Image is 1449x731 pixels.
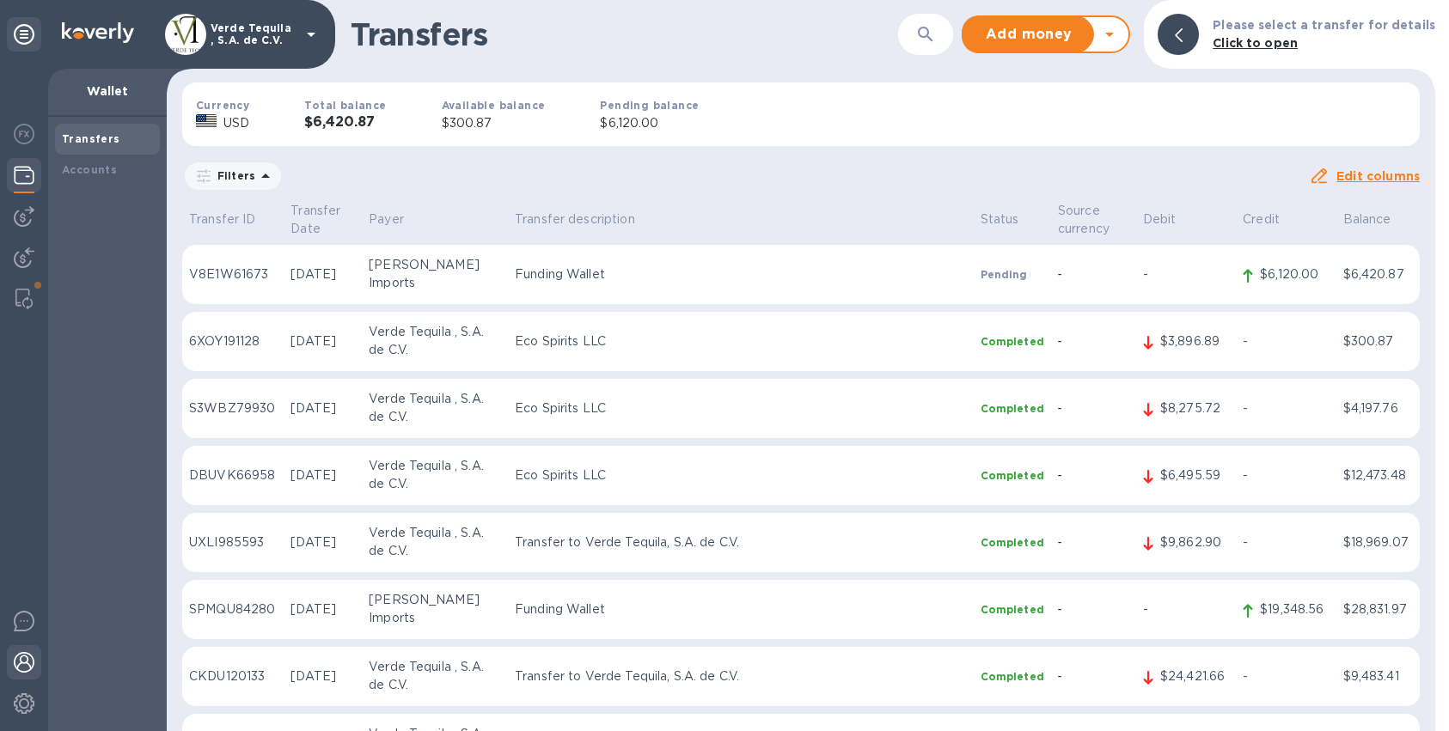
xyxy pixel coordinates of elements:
p: $12,473.48 [1343,466,1413,484]
p: $24,421.66 [1160,667,1229,685]
p: Eco Spirits LLC [515,399,967,417]
b: Click to open [1213,36,1298,50]
p: $19,348.56 [1260,600,1329,618]
p: $9,862.90 [1160,533,1229,551]
p: $6,120.00 [600,114,699,132]
p: $8,275.72 [1160,399,1229,417]
b: Currency [196,99,249,112]
p: Verde Tequila , S.A. de C.V. [369,524,501,560]
p: [DATE] [290,600,355,618]
p: Verde Tequila , S.A. de C.V. [211,22,297,46]
p: Pending [981,267,1044,282]
p: Eco Spirits LLC [515,466,967,484]
p: 6XOY191128 [189,332,277,350]
p: Transfer description [515,210,967,228]
span: Add money [977,24,1080,45]
p: Verde Tequila , S.A. de C.V. [369,323,501,359]
img: Wallets [14,165,34,186]
u: Edit columns [1336,169,1420,183]
div: Unpin categories [7,17,41,52]
p: [DATE] [290,265,355,283]
b: Available balance [442,99,546,112]
td: - [1051,513,1136,573]
p: Transfer to Verde Tequila, S.A. de C.V. [515,533,967,551]
b: Pending balance [600,99,699,112]
p: Funding Wallet [515,600,967,618]
b: Total balance [304,99,386,112]
p: $6,495.59 [1160,466,1229,484]
p: - [1243,466,1329,484]
p: Filters [211,168,255,183]
button: Add money [963,17,1094,52]
p: Verde Tequila , S.A. de C.V. [369,390,501,426]
p: V8E1W61673 [189,265,277,283]
p: - [1243,667,1329,685]
p: Payer [369,210,501,228]
p: $6,120.00 [1260,265,1329,283]
p: [DATE] [290,332,355,350]
p: Completed [981,468,1044,483]
td: - [1051,312,1136,372]
p: Transfer Date [290,202,355,238]
p: Wallet [62,82,153,100]
p: $300.87 [442,114,546,132]
img: Foreign exchange [14,124,34,144]
td: - [1051,245,1136,305]
img: Logo [62,22,134,43]
p: CKDU120133 [189,667,277,685]
p: Balance [1343,210,1413,228]
td: - [1051,647,1136,707]
p: - [1243,533,1329,551]
p: SPMQU84280 [189,600,277,618]
p: Completed [981,535,1044,550]
p: Status [981,210,1044,228]
p: [DATE] [290,399,355,417]
p: [DATE] [290,533,355,551]
p: Verde Tequila , S.A. de C.V. [369,457,501,493]
p: Completed [981,602,1044,617]
td: - [1051,446,1136,506]
p: [PERSON_NAME] Imports [369,591,501,627]
p: - [1243,332,1329,350]
p: - [1143,600,1229,618]
p: - [1143,265,1229,283]
p: [DATE] [290,667,355,685]
p: [DATE] [290,466,355,484]
p: UXLI985593 [189,533,277,551]
p: $300.87 [1343,332,1413,350]
p: Source currency [1058,202,1129,238]
h1: Transfers [351,16,833,52]
p: $9,483.41 [1343,667,1413,685]
p: [PERSON_NAME] Imports [369,256,501,292]
p: Verde Tequila , S.A. de C.V. [369,658,501,694]
p: $28,831.97 [1343,600,1413,618]
p: Eco Spirits LLC [515,332,967,350]
p: Transfer to Verde Tequila, S.A. de C.V. [515,667,967,685]
b: Accounts [62,163,117,176]
p: $4,197.76 [1343,399,1413,417]
p: $3,896.89 [1160,332,1229,350]
h3: $6,420.87 [304,114,386,131]
p: $18,969.07 [1343,533,1413,551]
p: $6,420.87 [1343,265,1413,283]
p: USD [223,114,249,132]
p: Completed [981,669,1044,684]
p: Debit [1143,210,1229,228]
td: - [1051,580,1136,640]
p: Credit [1243,210,1329,228]
p: Funding Wallet [515,265,967,283]
b: Please select a transfer for details [1213,18,1435,32]
p: S3WBZ79930 [189,399,277,417]
p: Completed [981,401,1044,416]
p: DBUVK66958 [189,466,277,484]
p: Completed [981,334,1044,349]
b: Transfers [62,132,120,145]
p: - [1243,399,1329,417]
td: - [1051,379,1136,439]
p: Transfer ID [189,210,277,228]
